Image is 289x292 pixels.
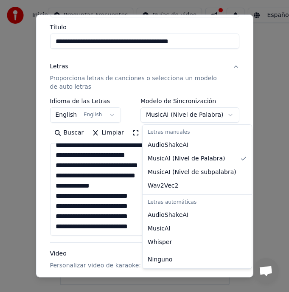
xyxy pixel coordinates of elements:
[148,255,172,264] span: Ninguno
[144,197,250,208] div: Letras automáticas
[148,154,225,163] span: MusicAI ( Nivel de Palabra )
[144,126,250,138] div: Letras manuales
[148,238,172,247] span: Whisper
[148,168,236,177] span: MusicAI ( Nivel de subpalabra )
[148,225,171,233] span: MusicAI
[148,141,188,149] span: AudioShakeAI
[148,211,188,219] span: AudioShakeAI
[148,182,178,190] span: Wav2Vec2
